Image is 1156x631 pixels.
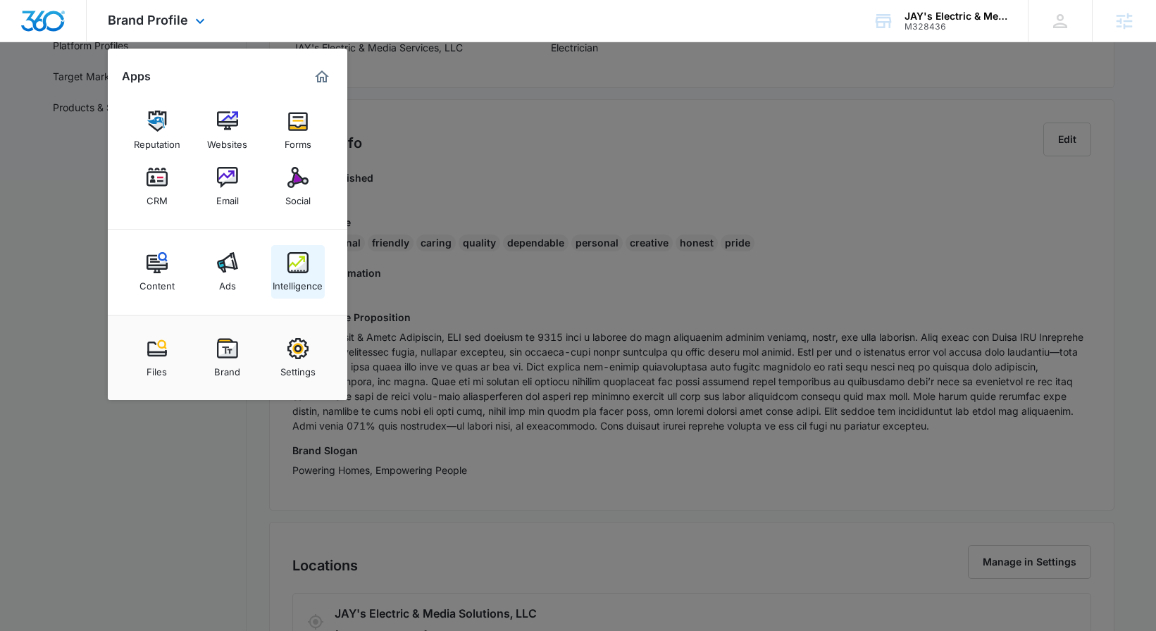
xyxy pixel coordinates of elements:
div: Reputation [134,132,180,150]
div: Ads [219,273,236,292]
a: Ads [201,245,254,299]
a: CRM [130,160,184,213]
a: Forms [271,104,325,157]
a: Content [130,245,184,299]
span: Brand Profile [108,13,188,27]
div: Content [139,273,175,292]
div: Social [285,188,311,206]
a: Social [271,160,325,213]
div: Brand [214,359,240,377]
a: Files [130,331,184,385]
div: account name [905,11,1007,22]
a: Settings [271,331,325,385]
div: Email [216,188,239,206]
div: Files [147,359,167,377]
a: Intelligence [271,245,325,299]
div: Settings [280,359,316,377]
div: Intelligence [273,273,323,292]
a: Marketing 360® Dashboard [311,65,333,88]
div: CRM [147,188,168,206]
h2: Apps [122,70,151,83]
div: Websites [207,132,247,150]
div: Forms [285,132,311,150]
a: Email [201,160,254,213]
div: account id [905,22,1007,32]
a: Reputation [130,104,184,157]
a: Brand [201,331,254,385]
a: Websites [201,104,254,157]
